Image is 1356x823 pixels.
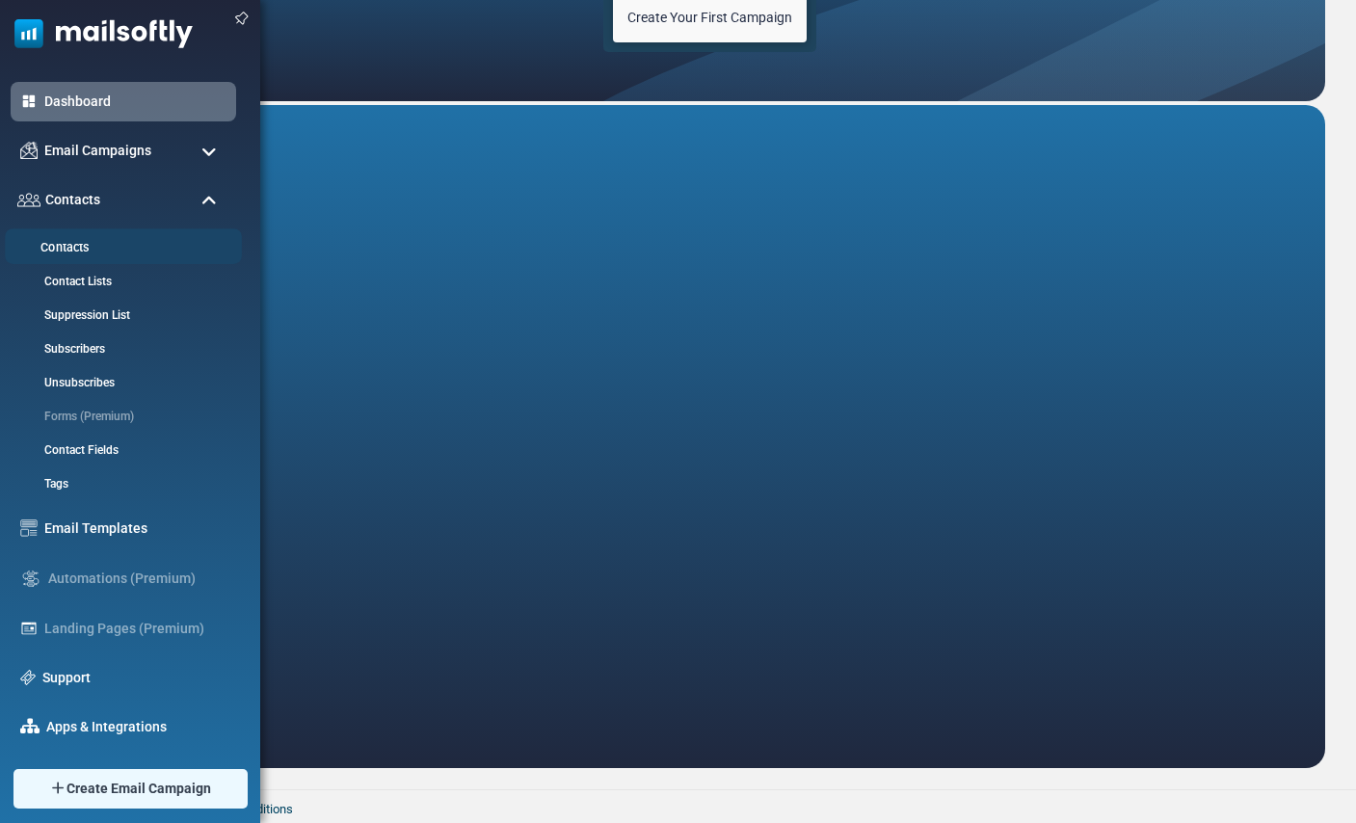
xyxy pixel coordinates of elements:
a: Support [42,668,226,688]
a: Suppression List [11,306,231,324]
a: Unsubscribes [11,374,231,391]
a: Apps & Integrations [46,717,226,737]
img: dashboard-icon-active.svg [20,93,38,110]
a: Contact Fields [11,441,231,459]
iframe: Customer Support AI Agent [93,105,1325,768]
a: Contact Lists [11,273,231,290]
a: Email Templates [44,518,226,539]
span: Create Email Campaign [66,779,211,799]
img: workflow.svg [20,568,41,590]
img: support-icon.svg [20,670,36,685]
img: landing_pages.svg [20,620,38,637]
span: Contacts [45,190,100,210]
a: Dashboard [44,92,226,112]
img: email-templates-icon.svg [20,519,38,537]
span: Email Campaigns [44,141,151,161]
a: Contacts [5,239,236,257]
a: Subscribers [11,340,231,358]
img: contacts-icon.svg [17,193,40,206]
img: campaigns-icon.png [20,142,38,159]
span: Create Your First Campaign [627,10,792,25]
a: Tags [11,475,231,492]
